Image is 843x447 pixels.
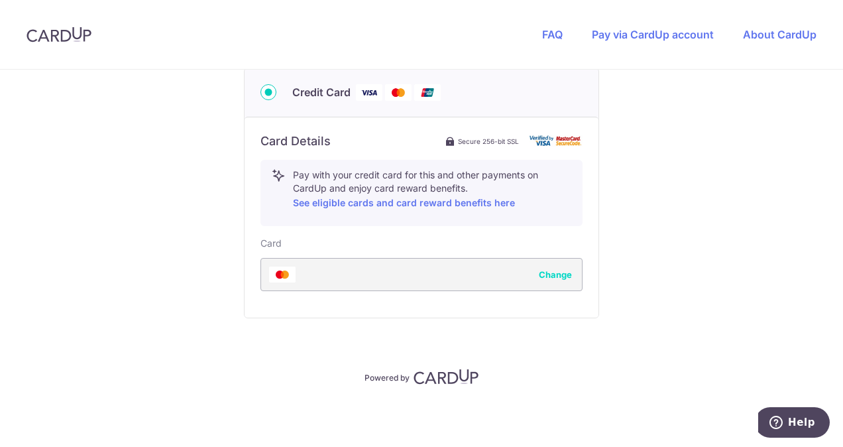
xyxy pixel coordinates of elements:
[592,28,714,41] a: Pay via CardUp account
[356,84,382,101] img: Visa
[260,237,282,250] label: Card
[758,407,830,440] iframe: Opens a widget where you can find more information
[260,84,583,101] div: Credit Card Visa Mastercard Union Pay
[530,135,583,147] img: card secure
[27,27,91,42] img: CardUp
[539,268,572,281] button: Change
[385,84,412,101] img: Mastercard
[293,168,571,211] p: Pay with your credit card for this and other payments on CardUp and enjoy card reward benefits.
[414,369,478,385] img: CardUp
[260,133,331,149] h6: Card Details
[542,28,563,41] a: FAQ
[414,84,441,101] img: Union Pay
[458,136,519,147] span: Secure 256-bit SSL
[292,84,351,100] span: Credit Card
[743,28,816,41] a: About CardUp
[293,197,515,208] a: See eligible cards and card reward benefits here
[365,370,410,383] p: Powered by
